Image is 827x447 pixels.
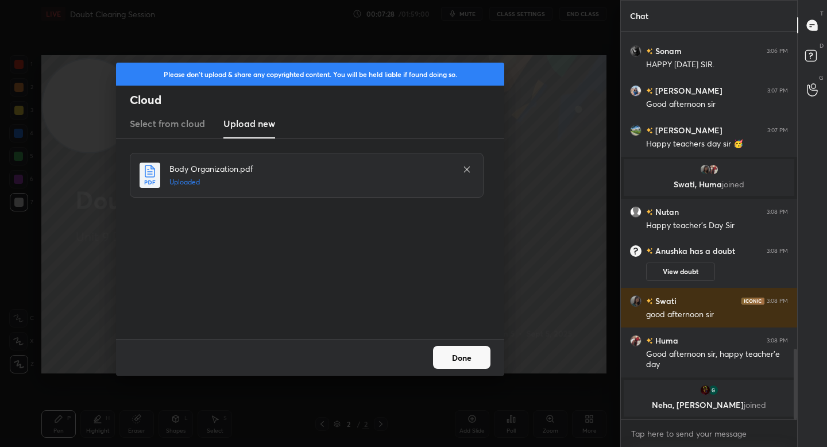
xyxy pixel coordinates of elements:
img: no-rating-badge.077c3623.svg [646,209,653,215]
span: has a doubt [687,246,735,256]
img: 3 [708,384,719,396]
div: HAPPY [DATE] SIR. [646,59,788,71]
img: 6d537ac0ef394ba08aef9b07e1295d8e.jpg [630,295,641,307]
span: joined [722,179,744,190]
h2: Cloud [130,93,504,107]
div: 3:07 PM [767,87,788,94]
img: e8d9dc5e2b854d8c9b559aa2dc969c96.jpg [708,164,719,175]
h6: Anushka [653,246,687,256]
p: Neha, [PERSON_NAME] [631,400,787,410]
img: iconic-dark.1390631f.png [741,298,764,305]
div: 3:08 PM [767,298,788,305]
button: View doubt [646,263,715,281]
p: T [820,9,824,18]
img: no-rating-badge.077c3623.svg [646,298,653,305]
h5: Uploaded [169,177,451,187]
div: Good afternoon sir, happy teacher'e day [646,349,788,371]
img: 54b74517950d4a7287490f84bc2c4620.jpg [630,45,641,57]
span: joined [744,399,766,410]
img: 6d537ac0ef394ba08aef9b07e1295d8e.jpg [700,164,711,175]
div: 3:08 PM [767,337,788,344]
h6: [PERSON_NAME] [653,84,722,97]
div: Good afternoon sir [646,99,788,110]
button: Done [433,346,490,369]
div: Happy teachers day sir 🥳 [646,138,788,150]
h6: [PERSON_NAME] [653,124,722,136]
img: 3 [700,384,711,396]
p: G [819,74,824,82]
div: 3:06 PM [767,48,788,55]
img: no-rating-badge.077c3623.svg [646,48,653,55]
p: Swati, Huma [631,180,787,189]
img: default.png [630,206,641,218]
img: c903dbe86a7348a8a5c0be88d5178b9b.jpg [630,85,641,97]
img: no-rating-badge.077c3623.svg [646,246,653,256]
h3: Upload new [223,117,275,130]
div: 3:08 PM [767,209,788,215]
img: no-rating-badge.077c3623.svg [646,338,653,344]
p: D [820,41,824,50]
img: 4221f6a12a8d4dfa8af81afd4c75ec0c.jpg [630,125,641,136]
div: Please don't upload & share any copyrighted content. You will be held liable if found doing so. [116,63,504,86]
p: Chat [621,1,658,31]
div: grid [621,32,797,419]
img: no-rating-badge.077c3623.svg [646,128,653,134]
h4: Body Organization.pdf [169,163,451,175]
h6: Sonam [653,45,682,57]
h6: Swati [653,295,677,307]
img: e8d9dc5e2b854d8c9b559aa2dc969c96.jpg [630,335,641,346]
h6: Huma [653,334,678,346]
div: Happy teacher's Day Sir [646,220,788,232]
h6: Nutan [653,206,679,218]
div: 3:08 PM [767,248,788,255]
div: good afternoon sir [646,309,788,321]
img: no-rating-badge.077c3623.svg [646,88,653,94]
div: 3:07 PM [767,127,788,134]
